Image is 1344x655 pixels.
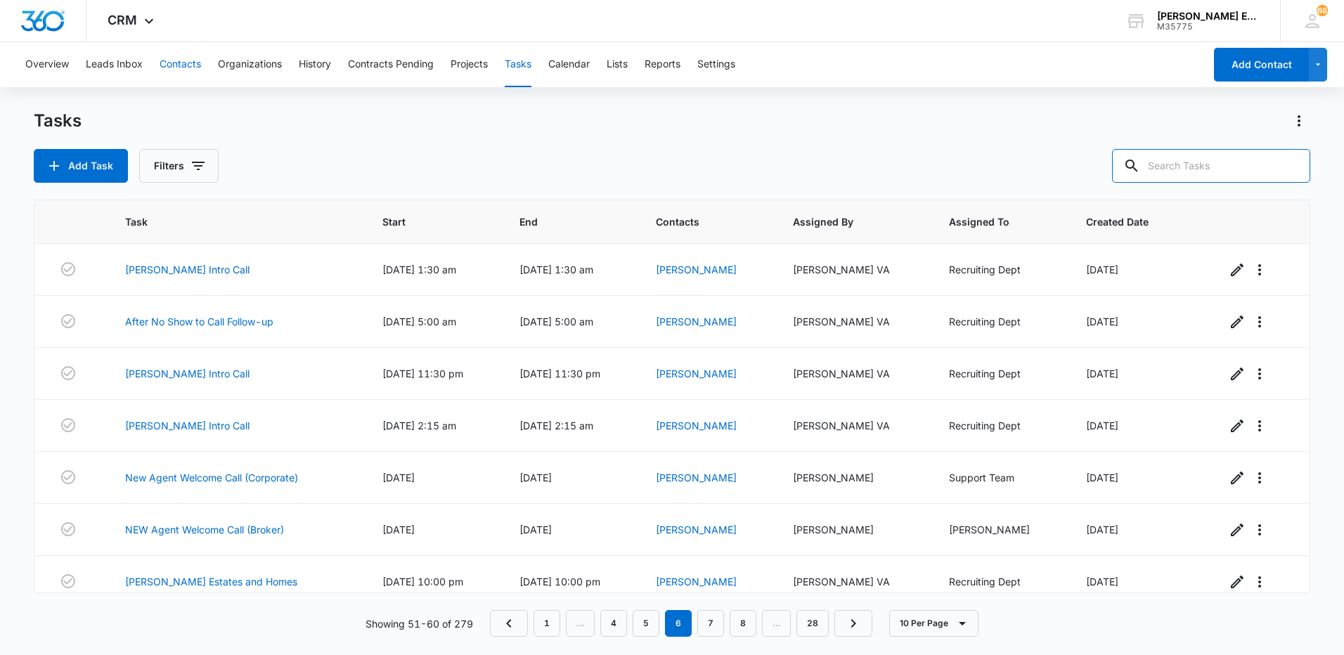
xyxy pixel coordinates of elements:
button: Lists [607,42,628,87]
span: [DATE] 5:00 am [519,316,593,327]
div: [PERSON_NAME] [793,470,915,485]
button: Add Task [34,149,128,183]
button: Overview [25,42,69,87]
a: Previous Page [490,610,528,637]
a: After No Show to Call Follow-up [125,314,273,329]
span: [DATE] [519,472,552,484]
div: [PERSON_NAME] VA [793,262,915,277]
button: 10 Per Page [889,610,978,637]
div: [PERSON_NAME] VA [793,314,915,329]
span: [DATE] [1086,316,1118,327]
div: [PERSON_NAME] [949,522,1052,537]
div: Recruiting Dept [949,574,1052,589]
a: Page 7 [697,610,724,637]
div: [PERSON_NAME] VA [793,574,915,589]
span: Assigned By [793,214,895,229]
div: Recruiting Dept [949,366,1052,381]
a: [PERSON_NAME] Intro Call [125,418,250,433]
a: Page 5 [633,610,659,637]
span: [DATE] [1086,420,1118,432]
a: [PERSON_NAME] [656,524,737,536]
a: Page 1 [534,610,560,637]
button: Organizations [218,42,282,87]
button: Tasks [505,42,531,87]
span: [DATE] 1:30 am [519,264,593,275]
h1: Tasks [34,110,82,131]
button: Contracts Pending [348,42,434,87]
div: Recruiting Dept [949,262,1052,277]
a: Next Page [834,610,872,637]
button: Calendar [548,42,590,87]
span: [DATE] 5:00 am [382,316,456,327]
button: Contacts [160,42,201,87]
span: End [519,214,602,229]
a: [PERSON_NAME] [656,576,737,588]
p: Showing 51-60 of 279 [366,616,473,631]
a: [PERSON_NAME] [656,368,737,380]
div: account id [1157,22,1260,32]
a: [PERSON_NAME] [656,264,737,275]
button: Actions [1288,110,1310,132]
a: NEW Agent Welcome Call (Broker) [125,522,284,537]
button: History [299,42,331,87]
span: [DATE] 2:15 am [519,420,593,432]
a: [PERSON_NAME] Intro Call [125,366,250,381]
div: Recruiting Dept [949,418,1052,433]
button: Add Contact [1214,48,1309,82]
span: Contacts [656,214,739,229]
button: Settings [697,42,735,87]
span: [DATE] 1:30 am [382,264,456,275]
a: [PERSON_NAME] [656,472,737,484]
span: Assigned To [949,214,1032,229]
div: account name [1157,11,1260,22]
a: [PERSON_NAME] [656,420,737,432]
div: Recruiting Dept [949,314,1052,329]
a: [PERSON_NAME] [656,316,737,327]
span: [DATE] [382,472,415,484]
button: Leads Inbox [86,42,143,87]
nav: Pagination [490,610,872,637]
a: [PERSON_NAME] Intro Call [125,262,250,277]
span: Start [382,214,465,229]
span: [DATE] [382,524,415,536]
a: Page 28 [796,610,829,637]
em: 6 [665,610,692,637]
div: Support Team [949,470,1052,485]
span: Task [125,214,328,229]
span: [DATE] [1086,472,1118,484]
a: Page 4 [600,610,627,637]
div: [PERSON_NAME] VA [793,418,915,433]
div: [PERSON_NAME] VA [793,366,915,381]
div: [PERSON_NAME] [793,522,915,537]
span: [DATE] [1086,368,1118,380]
span: [DATE] [519,524,552,536]
span: [DATE] [1086,524,1118,536]
a: New Agent Welcome Call (Corporate) [125,470,298,485]
span: [DATE] 11:30 pm [382,368,463,380]
span: [DATE] [1086,576,1118,588]
span: [DATE] 11:30 pm [519,368,600,380]
span: [DATE] 10:00 pm [519,576,600,588]
input: Search Tasks [1112,149,1310,183]
span: [DATE] 10:00 pm [382,576,463,588]
span: Created Date [1086,214,1171,229]
button: Projects [451,42,488,87]
span: CRM [108,13,137,27]
span: 68 [1317,5,1328,16]
span: [DATE] [1086,264,1118,275]
button: Filters [139,149,219,183]
button: Reports [645,42,680,87]
div: notifications count [1317,5,1328,16]
a: Page 8 [730,610,756,637]
a: [PERSON_NAME] Estates and Homes [125,574,297,589]
span: [DATE] 2:15 am [382,420,456,432]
